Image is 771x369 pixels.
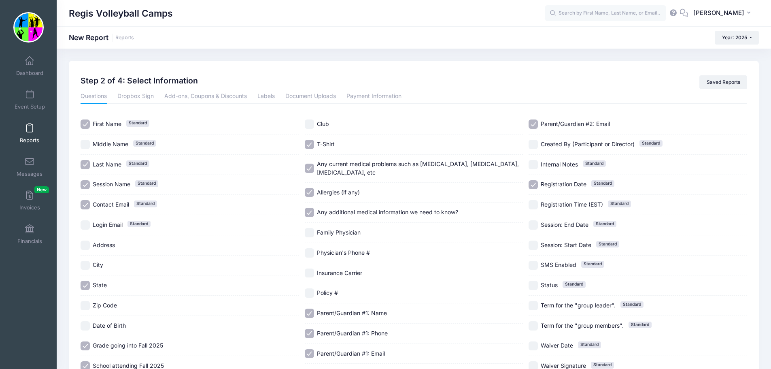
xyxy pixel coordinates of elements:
[541,302,616,309] span: Term for the "group leader".
[608,200,631,207] span: Standard
[115,35,134,41] a: Reports
[305,188,314,197] input: Allergies (if any)
[563,281,586,288] span: Standard
[541,161,578,168] span: Internal Notes
[34,186,49,193] span: New
[529,180,538,190] input: Registration DateStandard
[541,261,576,268] span: SMS Enabled
[305,119,314,129] input: Club
[693,9,744,17] span: [PERSON_NAME]
[17,238,42,245] span: Financials
[317,249,370,256] span: Physician's Phone #
[541,342,573,349] span: Waiver Date
[117,89,154,104] a: Dropbox Sign
[529,119,538,129] input: Parent/Guardian #2: Email
[81,220,90,230] input: Login EmailStandard
[529,200,538,209] input: Registration Time (EST)Standard
[305,248,314,258] input: Physician's Phone #
[13,12,44,43] img: Regis Volleyball Camps
[81,160,90,169] input: Last NameStandard
[81,321,90,331] input: Date of Birth
[135,180,158,187] span: Standard
[529,321,538,331] input: Term for the "group members".Standard
[715,31,759,45] button: Year: 2025
[578,341,601,348] span: Standard
[19,204,40,211] span: Invoices
[305,164,314,173] input: Any current medical problems such as [MEDICAL_DATA], [MEDICAL_DATA], [MEDICAL_DATA], etc
[317,289,338,296] span: Policy #
[541,221,588,228] span: Session: End Date
[81,89,107,104] a: Questions
[317,209,458,215] span: Any additional medical information we need to know?
[305,309,314,318] input: Parent/Guardian #1: Name
[317,330,388,337] span: Parent/Guardian #1: Phone
[699,75,747,89] a: Saved Reports
[591,180,614,187] span: Standard
[134,200,157,207] span: Standard
[529,160,538,169] input: Internal NotesStandard
[126,160,149,167] span: Standard
[317,141,335,147] span: T-Shirt
[541,141,635,147] span: Created By (Participant or Director)
[81,281,90,290] input: State
[593,221,616,227] span: Standard
[69,33,134,42] h1: New Report
[93,201,129,208] span: Contact Email
[93,362,164,369] span: School attending Fall 2025
[17,171,42,177] span: Messages
[93,342,163,349] span: Grade going into Fall 2025
[127,221,151,227] span: Standard
[541,201,603,208] span: Registration Time (EST)
[81,341,90,351] input: Grade going into Fall 2025
[305,349,314,358] input: Parent/Guardian #1: Email
[305,228,314,237] input: Family Physician
[317,120,329,127] span: Club
[529,261,538,270] input: SMS EnabledStandard
[529,341,538,351] input: Waiver DateStandard
[529,220,538,230] input: Session: End DateStandard
[346,89,401,104] a: Payment Information
[629,322,652,328] span: Standard
[93,120,121,127] span: First Name
[581,261,604,267] span: Standard
[529,241,538,250] input: Session: Start DateStandard
[81,261,90,270] input: City
[164,89,247,104] a: Add-ons, Coupons & Discounts
[541,362,586,369] span: Waiver Signature
[126,120,149,126] span: Standard
[529,301,538,310] input: Term for the "group leader".Standard
[305,288,314,298] input: Policy #
[305,329,314,338] input: Parent/Guardian #1: Phone
[81,200,90,209] input: Contact EmailStandard
[529,140,538,149] input: Created By (Participant or Director)Standard
[257,89,275,104] a: Labels
[93,161,121,168] span: Last Name
[305,269,314,278] input: Insurance Carrier
[93,261,103,268] span: City
[317,350,385,357] span: Parent/Guardian #1: Email
[11,186,49,215] a: InvoicesNew
[596,241,619,247] span: Standard
[93,241,115,248] span: Address
[81,180,90,190] input: Session NameStandard
[305,140,314,149] input: T-Shirt
[529,281,538,290] input: StatusStandard
[317,269,362,276] span: Insurance Carrier
[15,103,45,110] span: Event Setup
[93,322,126,329] span: Date of Birth
[317,189,360,196] span: Allergies (if any)
[317,309,387,316] span: Parent/Guardian #1: Name
[620,301,644,308] span: Standard
[688,4,759,23] button: [PERSON_NAME]
[16,70,43,77] span: Dashboard
[11,153,49,181] a: Messages
[722,34,747,41] span: Year: 2025
[541,282,558,288] span: Status
[81,301,90,310] input: Zip Code
[93,141,128,147] span: Middle Name
[81,140,90,149] input: Middle NameStandard
[93,302,117,309] span: Zip Code
[583,160,606,167] span: Standard
[639,140,663,147] span: Standard
[541,181,586,188] span: Registration Date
